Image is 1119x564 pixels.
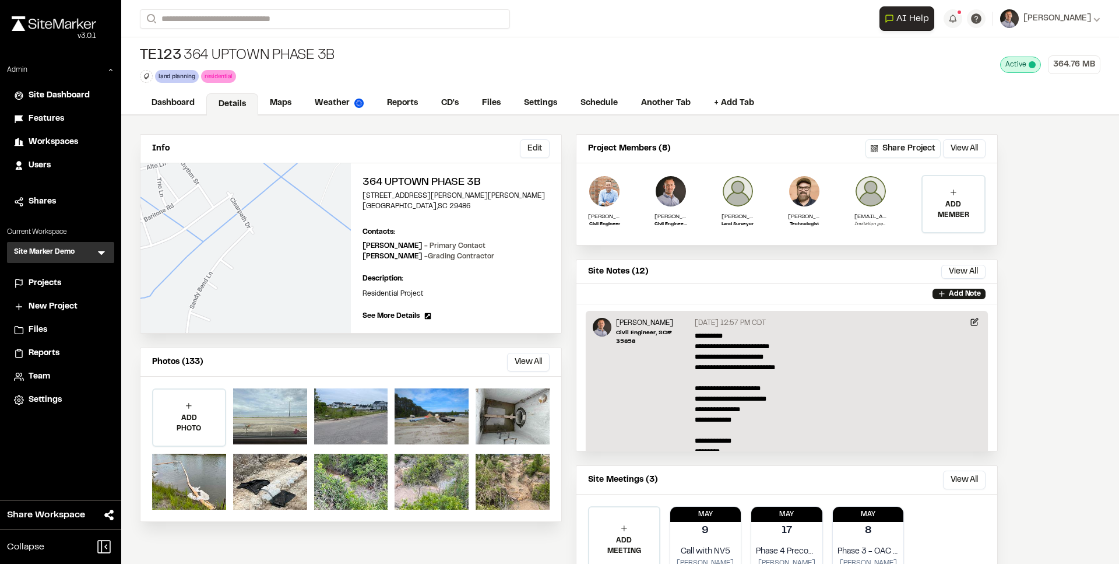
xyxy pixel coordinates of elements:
[303,92,375,114] a: Weather
[670,509,741,520] p: May
[588,142,671,155] p: Project Members (8)
[507,353,550,372] button: View All
[258,92,303,114] a: Maps
[363,201,550,212] p: [GEOGRAPHIC_DATA] , SC 29486
[29,136,78,149] span: Workspaces
[838,545,899,558] p: Phase 3 - OAC Meeting
[616,318,690,328] p: [PERSON_NAME]
[140,9,161,29] button: Search
[788,212,821,221] p: [PERSON_NAME]
[14,113,107,125] a: Features
[7,508,85,522] span: Share Workspace
[588,474,658,486] p: Site Meetings (3)
[152,356,203,369] p: Photos (133)
[29,370,50,383] span: Team
[879,6,939,31] div: Open AI Assistant
[14,347,107,360] a: Reports
[1048,55,1100,74] div: 364.76 MB
[206,93,258,115] a: Details
[140,92,206,114] a: Dashboard
[654,212,687,221] p: [PERSON_NAME]
[155,70,199,82] div: land planning
[722,175,754,208] img: Alan Gilbert
[654,175,687,208] img: Landon Messal
[756,545,818,558] p: Phase 4 Precon meeting
[152,142,170,155] p: Info
[430,92,470,114] a: CD's
[354,99,364,108] img: precipai.png
[14,247,75,258] h3: Site Marker Demo
[722,221,754,228] p: Land Surveyor
[14,195,107,208] a: Shares
[1029,61,1036,68] span: This project is active and counting against your active project count.
[943,471,986,489] button: View All
[588,212,621,221] p: [PERSON_NAME]
[702,92,766,114] a: + Add Tab
[1005,59,1026,70] span: Active
[363,227,395,237] p: Contacts:
[879,6,934,31] button: Open AI Assistant
[29,89,90,102] span: Site Dashboard
[788,175,821,208] img: Shaan Hurley
[941,265,986,279] button: View All
[29,394,62,407] span: Settings
[363,241,485,251] p: [PERSON_NAME]
[7,227,114,237] p: Current Workspace
[153,413,225,434] p: ADD PHOTO
[1000,9,1100,28] button: [PERSON_NAME]
[363,251,494,262] p: [PERSON_NAME]
[949,289,981,299] p: Add Note
[675,545,737,558] p: Call with NV5
[722,212,754,221] p: [PERSON_NAME]
[363,191,550,201] p: [STREET_ADDRESS][PERSON_NAME][PERSON_NAME]
[616,328,690,346] p: Civil Engineer, SC# 35858
[363,175,550,191] h2: 364 Uptown Phase 3B
[140,47,335,65] div: 364 Uptown Phase 3B
[1000,9,1019,28] img: User
[140,70,153,83] button: Edit Tags
[363,274,550,284] p: Description:
[654,221,687,228] p: Civil Engineer, SC# 35858
[520,139,550,158] button: Edit
[29,159,51,172] span: Users
[29,300,78,313] span: New Project
[424,243,485,249] span: - Primary Contact
[782,523,792,539] p: 17
[363,289,550,299] p: Residential Project
[14,277,107,290] a: Projects
[865,139,941,158] button: Share Project
[695,318,766,328] p: [DATE] 12:57 PM CDT
[12,16,96,31] img: rebrand.png
[14,300,107,313] a: New Project
[512,92,569,114] a: Settings
[201,70,236,82] div: residential
[588,221,621,228] p: Civil Engineer
[854,175,887,208] img: user_empty.png
[589,535,659,556] p: ADD MEETING
[702,523,709,539] p: 9
[1023,12,1091,25] span: [PERSON_NAME]
[363,311,420,321] span: See More Details
[943,139,986,158] button: View All
[14,394,107,407] a: Settings
[29,277,61,290] span: Projects
[588,175,621,208] img: Landon Messal
[14,136,107,149] a: Workspaces
[29,195,56,208] span: Shares
[140,47,181,65] span: TE123
[14,324,107,337] a: Files
[14,159,107,172] a: Users
[14,89,107,102] a: Site Dashboard
[865,523,871,539] p: 8
[923,199,984,220] p: ADD MEMBER
[470,92,512,114] a: Files
[788,221,821,228] p: Technologist
[12,31,96,41] div: Oh geez...please don't...
[7,540,44,554] span: Collapse
[854,212,887,221] p: [EMAIL_ADDRESS][DOMAIN_NAME]
[593,318,611,337] img: Landon Messal
[751,509,822,520] p: May
[833,509,904,520] p: May
[1000,57,1041,73] div: This project is active and counting against your active project count.
[896,12,929,26] span: AI Help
